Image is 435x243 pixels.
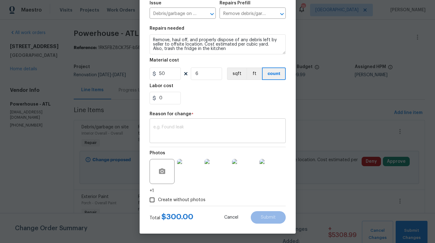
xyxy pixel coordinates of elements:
span: $ 300.00 [161,213,193,221]
span: Cancel [224,215,238,220]
textarea: Remove, haul off, and properly dispose of any debris left by seller to offsite location. Cost est... [150,34,286,54]
button: sqft [227,67,246,80]
h5: Issue [150,1,161,5]
span: Submit [261,215,276,220]
h5: Material cost [150,58,179,62]
h5: Photos [150,151,165,155]
span: +1 [150,188,154,194]
h5: Repairs Prefill [220,1,250,5]
button: count [262,67,286,80]
button: Open [208,10,216,18]
h5: Repairs needed [150,26,184,31]
div: Total [150,214,193,221]
button: ft [246,67,262,80]
button: Open [278,10,286,18]
h5: Labor cost [150,84,173,88]
h5: Reason for change [150,112,191,116]
button: Cancel [214,211,248,224]
button: Submit [251,211,286,224]
span: Create without photos [158,197,205,203]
